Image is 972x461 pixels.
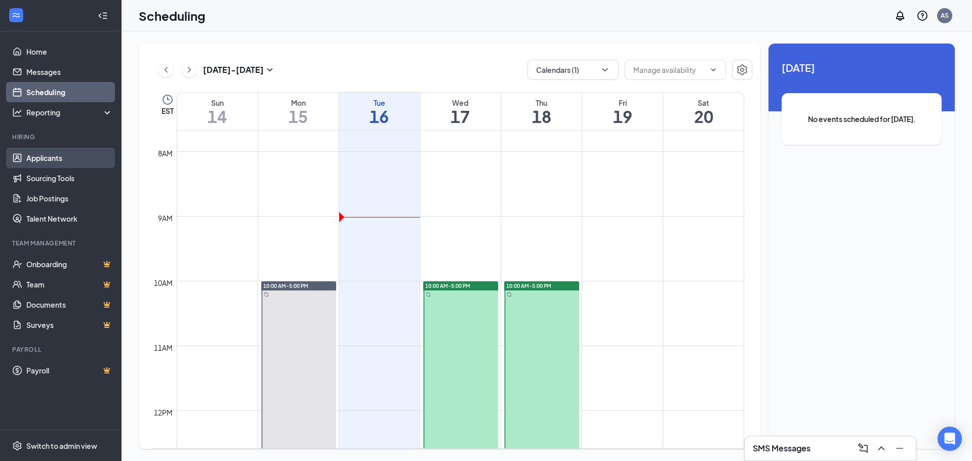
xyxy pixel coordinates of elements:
[152,277,175,288] div: 10am
[26,441,97,451] div: Switch to admin view
[857,442,869,454] svg: ComposeMessage
[184,64,194,76] svg: ChevronRight
[258,108,339,125] h1: 15
[339,98,420,108] div: Tue
[12,107,22,117] svg: Analysis
[12,345,111,354] div: Payroll
[501,93,582,130] a: September 18, 2025
[11,10,21,20] svg: WorkstreamLogo
[26,188,113,208] a: Job Postings
[875,442,887,454] svg: ChevronUp
[263,282,308,289] span: 10:00 AM-5:00 PM
[600,65,610,75] svg: ChevronDown
[156,213,175,224] div: 9am
[732,60,752,80] button: Settings
[582,98,663,108] div: Fri
[12,133,111,141] div: Hiring
[258,93,339,130] a: September 15, 2025
[663,98,744,108] div: Sat
[264,292,269,297] svg: Sync
[894,10,906,22] svg: Notifications
[182,62,197,77] button: ChevronRight
[177,108,258,125] h1: 14
[158,62,174,77] button: ChevronLeft
[177,93,258,130] a: September 14, 2025
[26,41,113,62] a: Home
[855,440,871,456] button: ComposeMessage
[663,93,744,130] a: September 20, 2025
[663,108,744,125] h1: 20
[941,11,949,20] div: AS
[161,94,174,106] svg: Clock
[26,295,113,315] a: DocumentsCrown
[501,108,582,125] h1: 18
[156,148,175,159] div: 8am
[26,107,113,117] div: Reporting
[420,108,501,125] h1: 17
[894,442,906,454] svg: Minimize
[582,93,663,130] a: September 19, 2025
[264,64,276,76] svg: SmallChevronDown
[26,148,113,168] a: Applicants
[782,60,942,75] span: [DATE]
[736,64,748,76] svg: Settings
[26,208,113,229] a: Talent Network
[26,82,113,102] a: Scheduling
[161,106,174,116] span: EST
[339,93,420,130] a: September 16, 2025
[98,11,108,21] svg: Collapse
[26,274,113,295] a: TeamCrown
[420,98,501,108] div: Wed
[26,168,113,188] a: Sourcing Tools
[501,98,582,108] div: Thu
[506,282,551,289] span: 10:00 AM-5:00 PM
[26,254,113,274] a: OnboardingCrown
[753,443,811,454] h3: SMS Messages
[420,93,501,130] a: September 17, 2025
[507,292,512,297] svg: Sync
[26,315,113,335] a: SurveysCrown
[339,108,420,125] h1: 16
[161,64,171,76] svg: ChevronLeft
[582,108,663,125] h1: 19
[633,64,705,75] input: Manage availability
[152,407,175,418] div: 12pm
[892,440,908,456] button: Minimize
[203,64,264,75] h3: [DATE] - [DATE]
[139,7,206,24] h1: Scheduling
[938,427,962,451] div: Open Intercom Messenger
[873,440,889,456] button: ChevronUp
[709,66,717,74] svg: ChevronDown
[258,98,339,108] div: Mon
[152,342,175,353] div: 11am
[528,60,619,80] button: Calendars (1)ChevronDown
[177,98,258,108] div: Sun
[802,113,921,124] span: No events scheduled for [DATE].
[12,441,22,451] svg: Settings
[426,292,431,297] svg: Sync
[916,10,928,22] svg: QuestionInfo
[26,62,113,82] a: Messages
[12,239,111,247] div: Team Management
[26,360,113,381] a: PayrollCrown
[425,282,470,289] span: 10:00 AM-5:00 PM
